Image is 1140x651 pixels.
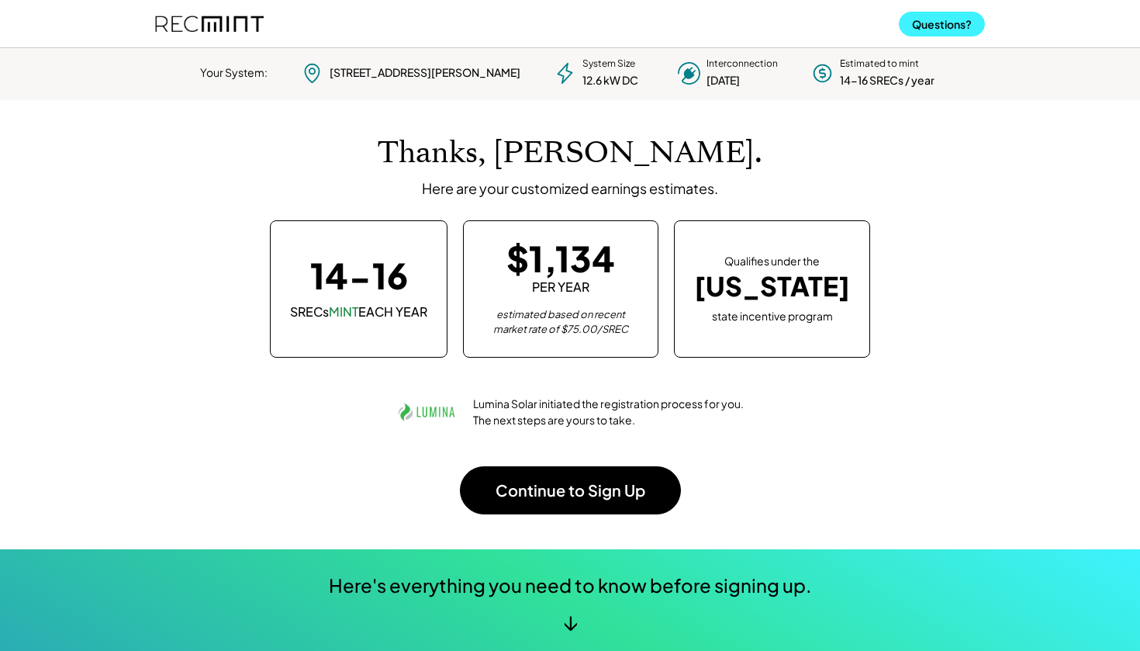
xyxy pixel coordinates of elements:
[582,73,638,88] div: 12.6 kW DC
[200,65,268,81] div: Your System:
[155,3,264,44] img: recmint-logotype%403x%20%281%29.jpeg
[899,12,985,36] button: Questions?
[329,573,812,599] div: Here's everything you need to know before signing up.
[724,254,820,269] div: Qualifies under the
[532,279,589,296] div: PER YEAR
[706,57,778,71] div: Interconnection
[694,271,850,303] div: [US_STATE]
[563,610,578,633] div: ↓
[330,65,520,81] div: [STREET_ADDRESS][PERSON_NAME]
[329,303,358,320] font: MINT
[378,135,762,171] h1: Thanks, [PERSON_NAME].
[712,306,833,324] div: state incentive program
[310,258,408,293] div: 14-16
[422,179,718,197] div: Here are your customized earnings estimates.
[396,381,458,443] img: lumina.png
[460,466,681,514] button: Continue to Sign Up
[582,57,635,71] div: System Size
[840,73,934,88] div: 14-16 SRECs / year
[506,241,615,275] div: $1,134
[840,57,919,71] div: Estimated to mint
[290,303,427,320] div: SRECs EACH YEAR
[706,73,740,88] div: [DATE]
[483,307,638,338] div: estimated based on recent market rate of $75.00/SREC
[473,396,745,428] div: Lumina Solar initiated the registration process for you. The next steps are yours to take.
